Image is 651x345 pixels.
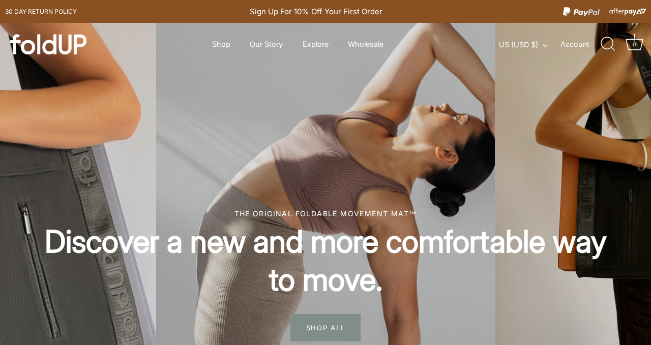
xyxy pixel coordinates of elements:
a: Account [560,38,600,50]
img: foldUP [10,34,86,54]
h2: Discover a new and more comfortable way to move. [36,222,615,299]
div: 0 [629,39,639,49]
div: Primary navigation [187,35,408,54]
button: US (USD $) [499,40,558,49]
a: Search [597,33,619,55]
a: Shop [203,35,239,54]
span: SHOP ALL [290,314,361,341]
div: The original foldable movement mat™ [36,208,615,219]
a: Cart [623,33,645,55]
a: 30 day Return policy [5,6,77,18]
a: Explore [294,35,338,54]
a: Our Story [241,35,292,54]
a: Wholesale [339,35,393,54]
a: foldUP [10,34,107,54]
